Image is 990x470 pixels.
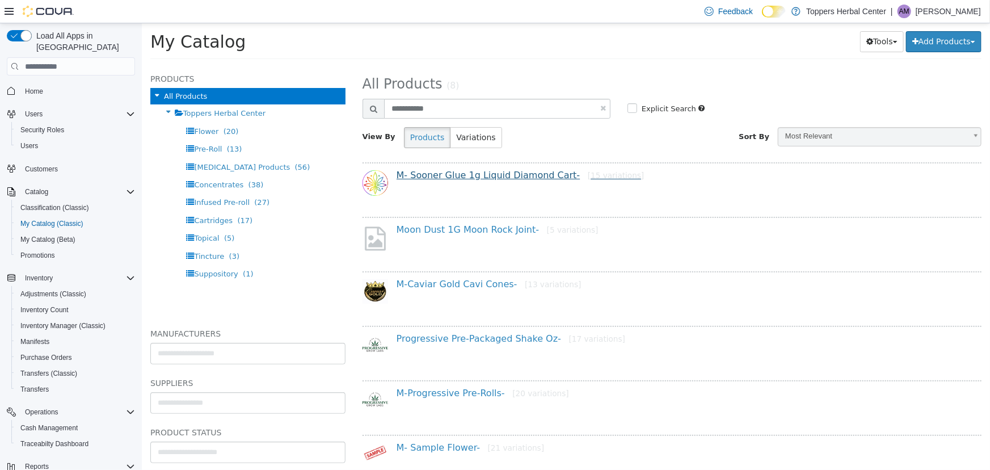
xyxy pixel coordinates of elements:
img: 150 [221,256,246,280]
button: Manifests [11,334,140,350]
span: Suppository [52,246,96,255]
a: Inventory Count [16,303,73,317]
span: [MEDICAL_DATA] Products [52,140,148,148]
img: 150 [221,310,246,336]
a: Home [20,85,48,98]
button: Customers [2,161,140,177]
button: Catalog [2,184,140,200]
button: Variations [308,104,360,125]
span: Operations [25,408,58,417]
span: Transfers (Classic) [20,369,77,378]
span: Sort By [597,109,627,117]
span: Transfers [16,383,135,396]
span: (20) [82,104,97,112]
button: Inventory Manager (Classic) [11,318,140,334]
small: [20 variations] [370,366,427,375]
span: (5) [82,211,92,219]
a: Traceabilty Dashboard [16,437,93,451]
button: My Catalog (Classic) [11,216,140,232]
small: [15 variations] [446,148,502,157]
button: Users [2,106,140,122]
a: Classification (Classic) [16,201,94,215]
span: (13) [85,121,100,130]
span: Cash Management [20,423,78,433]
span: Feedback [718,6,753,17]
h5: Product Status [9,402,204,416]
span: Promotions [16,249,135,262]
img: 150 [221,147,246,173]
a: Progressive Pre-Packaged Shake Oz-[17 variations] [255,310,483,321]
span: Transfers (Classic) [16,367,135,380]
a: Inventory Manager (Classic) [16,319,110,333]
button: Transfers [11,381,140,397]
span: Transfers [20,385,49,394]
button: Classification (Classic) [11,200,140,216]
a: M- Sample Flower-[21 variations] [255,419,402,430]
span: Most Relevant [637,104,824,122]
small: [17 variations] [427,311,483,320]
a: Users [16,139,43,153]
span: My Catalog (Beta) [20,235,75,244]
a: Adjustments (Classic) [16,287,91,301]
span: Users [16,139,135,153]
span: Manifests [16,335,135,349]
span: (3) [87,229,98,237]
span: Catalog [20,185,135,199]
span: My Catalog (Classic) [16,217,135,230]
span: (17) [95,193,111,202]
span: Security Roles [20,125,64,135]
img: Cova [23,6,74,17]
span: Traceabilty Dashboard [20,439,89,448]
p: Toppers Herbal Center [806,5,886,18]
span: Purchase Orders [16,351,135,364]
button: Users [20,107,47,121]
small: [21 variations] [346,420,402,429]
span: Manifests [20,337,49,346]
a: Customers [20,162,62,176]
span: All Products [22,69,65,77]
button: Inventory Count [11,302,140,318]
small: [5 variations] [405,202,457,211]
img: missing-image.png [221,202,246,229]
span: Promotions [20,251,55,260]
span: Operations [20,405,135,419]
span: Inventory Manager (Classic) [20,321,106,330]
img: 150 [221,365,246,391]
p: | [891,5,893,18]
span: Users [20,107,135,121]
button: Purchase Orders [11,350,140,366]
input: Dark Mode [762,6,786,18]
span: Classification (Classic) [16,201,135,215]
label: Explicit Search [497,80,554,91]
button: Cash Management [11,420,140,436]
span: Cash Management [16,421,135,435]
h5: Manufacturers [9,304,204,317]
a: M-Progressive Pre-Rolls-[20 variations] [255,364,427,375]
span: AM [899,5,909,18]
span: All Products [221,53,301,69]
span: Inventory [25,274,53,283]
span: My Catalog (Classic) [20,219,83,228]
a: Cash Management [16,421,82,435]
button: Home [2,82,140,99]
a: My Catalog (Beta) [16,233,80,246]
a: Security Roles [16,123,69,137]
p: [PERSON_NAME] [916,5,981,18]
button: Users [11,138,140,154]
span: Users [25,110,43,119]
span: Traceabilty Dashboard [16,437,135,451]
a: M-Caviar Gold Cavi Cones-[13 variations] [255,255,440,266]
span: View By [221,109,254,117]
button: My Catalog (Beta) [11,232,140,247]
span: Customers [25,165,58,174]
span: Flower [52,104,77,112]
span: (1) [101,246,111,255]
span: Classification (Classic) [20,203,89,212]
button: Add Products [764,8,840,29]
span: My Catalog (Beta) [16,233,135,246]
small: [13 variations] [383,257,439,266]
span: Tincture [52,229,82,237]
span: (56) [153,140,168,148]
span: Inventory Count [20,305,69,314]
button: Transfers (Classic) [11,366,140,381]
